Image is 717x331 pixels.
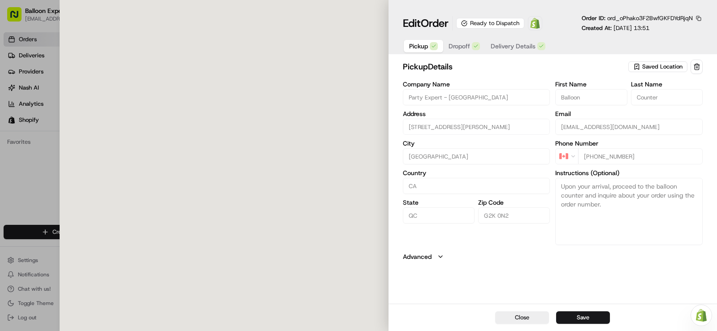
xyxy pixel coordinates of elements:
[491,42,536,51] span: Delivery Details
[403,252,703,261] button: Advanced
[456,18,524,29] div: Ready to Dispatch
[403,199,475,206] label: State
[582,14,693,22] p: Order ID:
[495,311,549,324] button: Close
[403,252,432,261] label: Advanced
[578,148,703,164] input: Enter phone number
[478,199,550,206] label: Zip Code
[631,89,703,105] input: Enter last name
[607,14,693,22] span: ord_oPhako3F2BwfGKFDYdRjqN
[403,89,550,105] input: Enter company name
[613,24,649,32] span: [DATE] 13:51
[403,207,475,224] input: Enter state
[582,24,649,32] p: Created At:
[449,42,470,51] span: Dropoff
[555,111,703,117] label: Email
[628,60,689,73] button: Saved Location
[642,63,682,71] span: Saved Location
[403,119,550,135] input: 4825 Pierre-Bertrand Blvd, Suite 100, Québec City, QC G2K 0N2, CA
[403,140,550,146] label: City
[421,16,449,30] span: Order
[556,311,610,324] button: Save
[403,111,550,117] label: Address
[555,81,627,87] label: First Name
[528,16,542,30] a: Shopify
[403,81,550,87] label: Company Name
[555,89,627,105] input: Enter first name
[530,18,540,29] img: Shopify
[403,16,449,30] h1: Edit
[555,119,703,135] input: Enter email
[631,81,703,87] label: Last Name
[403,178,550,194] input: Enter country
[555,140,703,146] label: Phone Number
[403,170,550,176] label: Country
[409,42,428,51] span: Pickup
[555,178,703,245] textarea: Upon your arrival, proceed to the balloon counter and inquire about your order using the order nu...
[403,148,550,164] input: Enter city
[403,60,626,73] h2: pickup Details
[555,170,703,176] label: Instructions (Optional)
[478,207,550,224] input: Enter zip code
